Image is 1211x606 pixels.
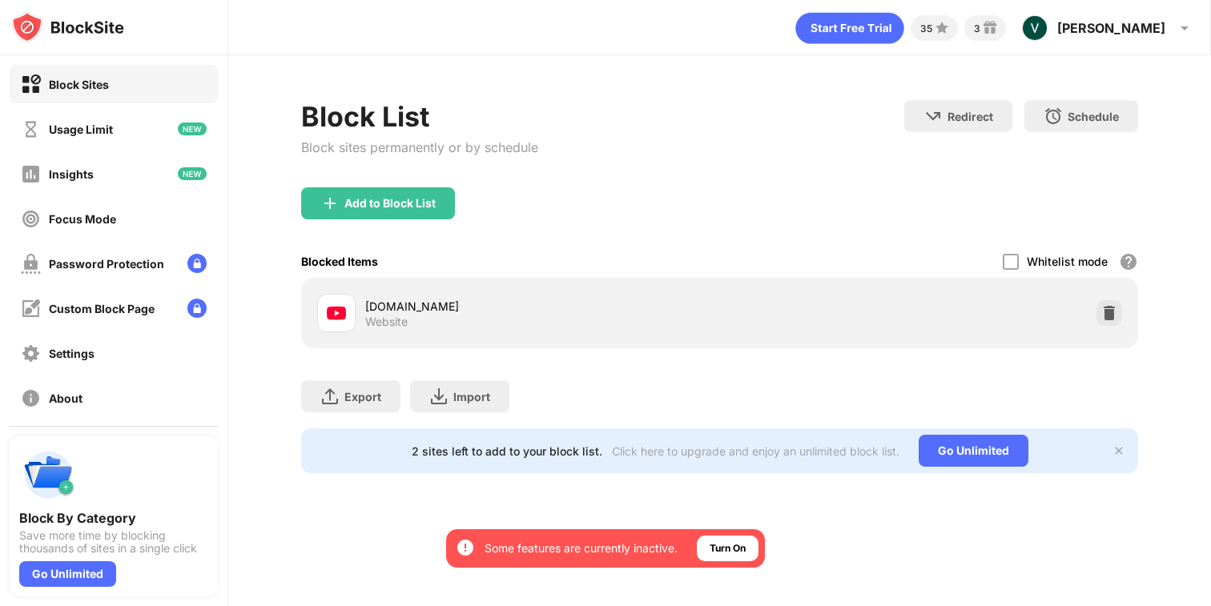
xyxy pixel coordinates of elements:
[49,78,109,91] div: Block Sites
[344,390,381,403] div: Export
[19,561,116,587] div: Go Unlimited
[21,164,41,184] img: insights-off.svg
[1068,110,1119,123] div: Schedule
[187,299,207,318] img: lock-menu.svg
[21,388,41,408] img: about-off.svg
[947,110,993,123] div: Redirect
[301,100,538,133] div: Block List
[19,446,77,504] img: push-categories.svg
[49,347,95,360] div: Settings
[49,302,155,315] div: Custom Block Page
[1022,15,1048,41] img: ACg8ocKwYEXAGHsdxN3ylHYYu2jMo-7ea1yxbLoJZuEk0o3neZIHjA=s96-c
[365,315,408,329] div: Website
[21,254,41,274] img: password-protection-off.svg
[612,444,899,458] div: Click here to upgrade and enjoy an unlimited block list.
[301,139,538,155] div: Block sites permanently or by schedule
[178,167,207,180] img: new-icon.svg
[974,22,980,34] div: 3
[21,119,41,139] img: time-usage-off.svg
[187,254,207,273] img: lock-menu.svg
[365,298,720,315] div: [DOMAIN_NAME]
[920,22,932,34] div: 35
[710,540,746,556] div: Turn On
[919,435,1028,467] div: Go Unlimited
[485,540,678,556] div: Some features are currently inactive.
[21,299,41,319] img: customize-block-page-off.svg
[21,209,41,229] img: focus-off.svg
[344,197,436,210] div: Add to Block List
[327,303,346,323] img: favicons
[932,18,951,38] img: points-small.svg
[980,18,1000,38] img: reward-small.svg
[1112,444,1125,457] img: x-button.svg
[453,390,490,403] div: Import
[49,212,116,226] div: Focus Mode
[301,255,378,268] div: Blocked Items
[178,122,207,135] img: new-icon.svg
[795,12,904,44] div: animation
[19,529,208,555] div: Save more time by blocking thousands of sites in a single click
[49,257,164,271] div: Password Protection
[1027,255,1108,268] div: Whitelist mode
[19,510,208,526] div: Block By Category
[456,538,475,557] img: error-circle-white.svg
[49,391,82,405] div: About
[21,74,41,94] img: block-on.svg
[1057,20,1165,36] div: [PERSON_NAME]
[49,122,113,136] div: Usage Limit
[11,11,124,43] img: logo-blocksite.svg
[21,343,41,363] img: settings-off.svg
[49,167,94,181] div: Insights
[412,444,602,458] div: 2 sites left to add to your block list.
